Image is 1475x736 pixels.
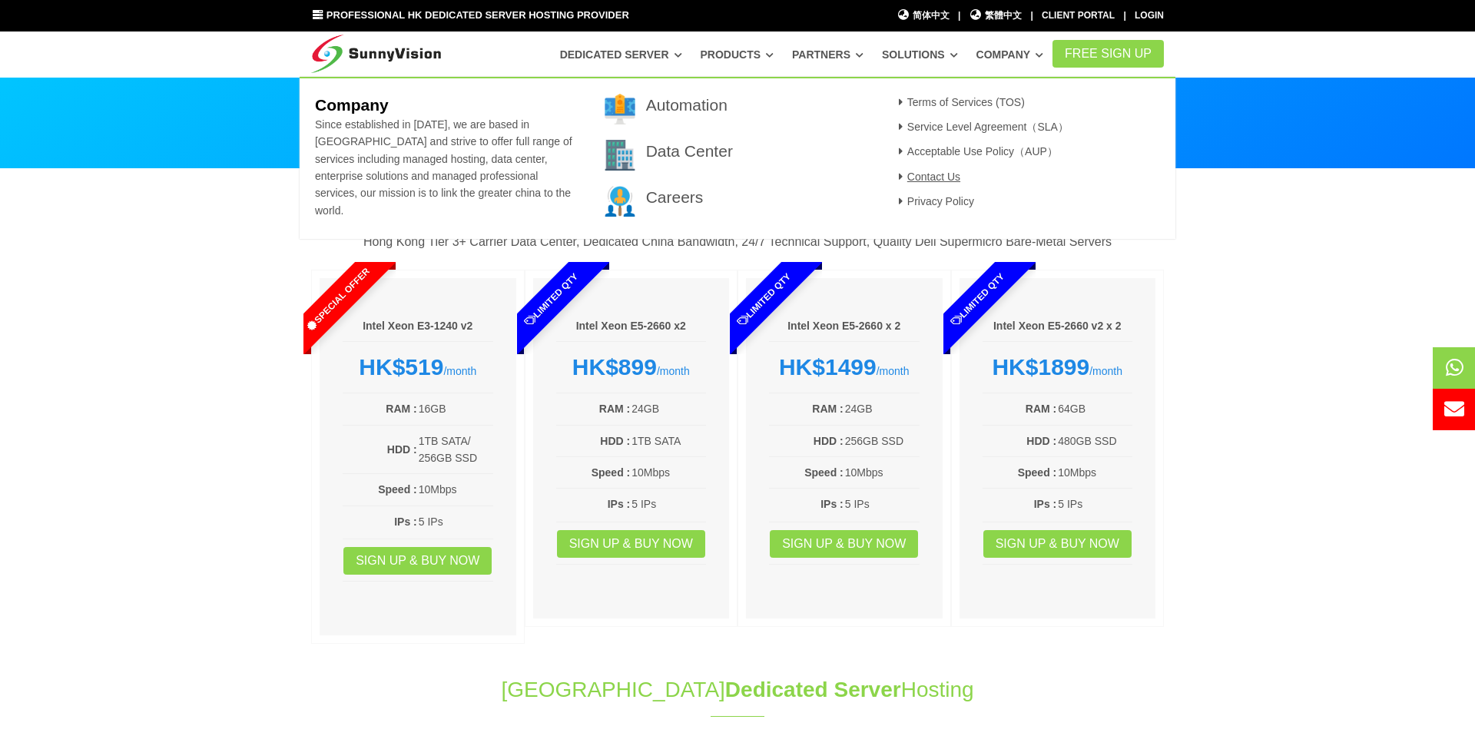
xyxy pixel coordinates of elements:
div: Company [300,77,1175,240]
a: Client Portal [1042,10,1115,21]
li: | [958,8,960,23]
td: 5 IPs [1057,495,1132,513]
h6: Intel Xeon E5-2660 x 2 [769,319,920,334]
td: 10Mbps [631,463,706,482]
a: Partners [792,41,863,68]
a: Sign up & Buy Now [983,530,1132,558]
h6: Intel Xeon E5-2660 x2 [556,319,707,334]
b: HDD : [814,435,844,447]
td: 16GB [418,399,493,418]
b: Speed : [804,466,844,479]
strong: HK$1899 [992,354,1089,380]
strong: HK$899 [572,354,657,380]
img: 002-town.png [605,140,635,171]
b: IPs : [820,498,844,510]
a: Login [1135,10,1164,21]
strong: HK$519 [359,354,443,380]
td: 1TB SATA/ 256GB SSD [418,432,493,468]
td: 256GB SSD [844,432,920,450]
b: IPs : [394,516,417,528]
b: Speed : [1018,466,1057,479]
td: 5 IPs [844,495,920,513]
img: 001-brand.png [605,94,635,124]
a: Privacy Policy [893,195,974,207]
b: RAM : [386,403,416,415]
b: HDD : [387,443,417,456]
h6: Intel Xeon E3-1240 v2 [343,319,493,334]
b: RAM : [812,403,843,415]
b: RAM : [1026,403,1056,415]
td: 24GB [844,399,920,418]
a: Sign up & Buy Now [770,530,918,558]
b: IPs : [1034,498,1057,510]
span: Special Offer [273,235,403,364]
td: 5 IPs [631,495,706,513]
a: Data Center [646,142,733,160]
b: IPs : [608,498,631,510]
a: 简体中文 [897,8,950,23]
span: Limited Qty [913,235,1042,364]
td: 24GB [631,399,706,418]
a: Careers [646,188,704,206]
div: /month [343,353,493,381]
a: Acceptable Use Policy（AUP） [893,145,1058,157]
strong: HK$1499 [779,354,877,380]
a: Terms of Services (TOS) [893,96,1025,108]
b: Speed : [592,466,631,479]
a: Contact Us [893,171,960,183]
b: Speed : [378,483,417,496]
a: Company [976,41,1044,68]
span: Professional HK Dedicated Server Hosting Provider [326,9,629,21]
a: 繁體中文 [970,8,1023,23]
a: Solutions [882,41,958,68]
td: 10Mbps [418,480,493,499]
td: 10Mbps [1057,463,1132,482]
h1: [GEOGRAPHIC_DATA] Hosting [311,675,1164,705]
td: 64GB [1057,399,1132,418]
img: 003-research.png [605,186,635,217]
a: FREE Sign Up [1052,40,1164,68]
a: Sign up & Buy Now [343,547,492,575]
a: Service Level Agreement（SLA） [893,121,1069,133]
span: Since established in [DATE], we are based in [GEOGRAPHIC_DATA] and strive to offer full range of ... [315,118,572,217]
b: RAM : [599,403,630,415]
td: 5 IPs [418,512,493,531]
li: | [1030,8,1032,23]
li: | [1123,8,1125,23]
a: Automation [646,96,728,114]
span: Limited Qty [486,235,615,364]
a: Sign up & Buy Now [557,530,705,558]
td: 10Mbps [844,463,920,482]
b: HDD : [600,435,630,447]
div: /month [769,353,920,381]
b: HDD : [1026,435,1056,447]
div: /month [556,353,707,381]
a: Products [700,41,774,68]
td: 1TB SATA [631,432,706,450]
span: Limited Qty [700,235,829,364]
p: Hong Kong Tier 3+ Carrier Data Center, Dedicated China Bandwidth, 24/7 Technical Support, Quality... [311,232,1164,252]
td: 480GB SSD [1057,432,1132,450]
span: Dedicated Server [725,678,901,701]
div: /month [983,353,1133,381]
b: Company [315,96,389,114]
a: Dedicated Server [560,41,682,68]
h6: Intel Xeon E5-2660 v2 x 2 [983,319,1133,334]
